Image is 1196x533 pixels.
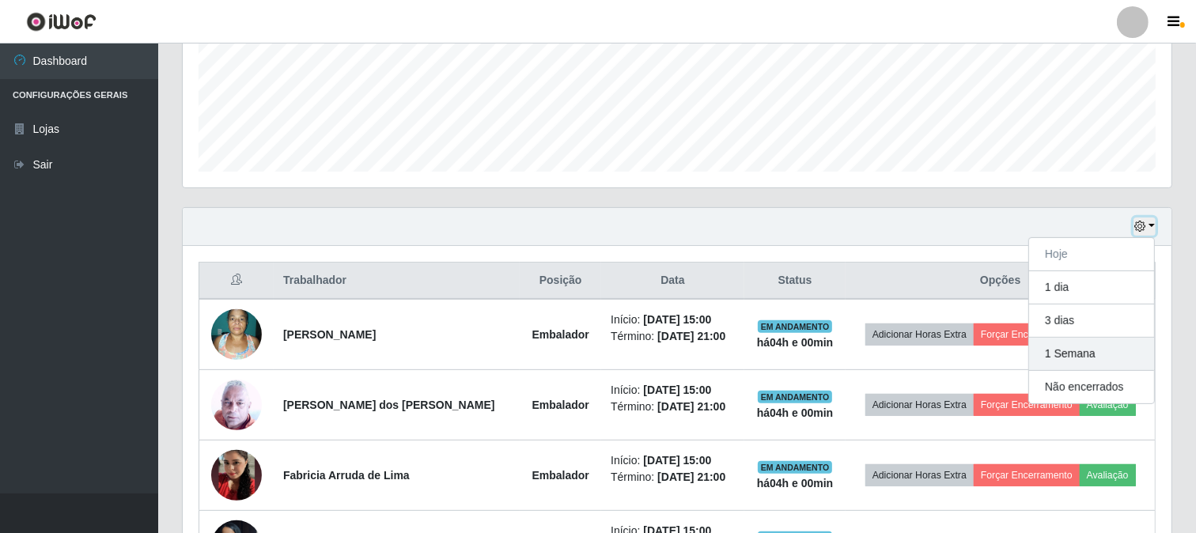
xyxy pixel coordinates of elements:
[211,430,262,520] img: 1734129237626.jpeg
[611,399,735,415] li: Término:
[532,328,589,341] strong: Embalador
[865,464,974,486] button: Adicionar Horas Extra
[1029,271,1154,304] button: 1 dia
[26,12,97,32] img: CoreUI Logo
[657,471,725,483] time: [DATE] 21:00
[657,330,725,342] time: [DATE] 21:00
[757,336,834,349] strong: há 04 h e 00 min
[601,263,744,300] th: Data
[283,469,410,482] strong: Fabricia Arruda de Lima
[757,406,834,419] strong: há 04 h e 00 min
[1029,238,1154,271] button: Hoje
[865,394,974,416] button: Adicionar Horas Extra
[643,384,711,396] time: [DATE] 15:00
[846,263,1155,300] th: Opções
[520,263,601,300] th: Posição
[643,454,711,467] time: [DATE] 15:00
[758,391,833,403] span: EM ANDAMENTO
[974,464,1080,486] button: Forçar Encerramento
[532,469,589,482] strong: Embalador
[758,320,833,333] span: EM ANDAMENTO
[611,312,735,328] li: Início:
[611,452,735,469] li: Início:
[211,301,262,368] img: 1677665450683.jpeg
[757,477,834,490] strong: há 04 h e 00 min
[283,328,376,341] strong: [PERSON_NAME]
[611,469,735,486] li: Término:
[611,328,735,345] li: Término:
[974,323,1080,346] button: Forçar Encerramento
[865,323,974,346] button: Adicionar Horas Extra
[1080,464,1136,486] button: Avaliação
[532,399,589,411] strong: Embalador
[744,263,846,300] th: Status
[1029,304,1154,338] button: 3 dias
[657,400,725,413] time: [DATE] 21:00
[283,399,495,411] strong: [PERSON_NAME] dos [PERSON_NAME]
[611,382,735,399] li: Início:
[1080,394,1136,416] button: Avaliação
[1029,371,1154,403] button: Não encerrados
[758,461,833,474] span: EM ANDAMENTO
[211,379,262,430] img: 1702413262661.jpeg
[974,394,1080,416] button: Forçar Encerramento
[643,313,711,326] time: [DATE] 15:00
[1029,338,1154,371] button: 1 Semana
[274,263,520,300] th: Trabalhador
